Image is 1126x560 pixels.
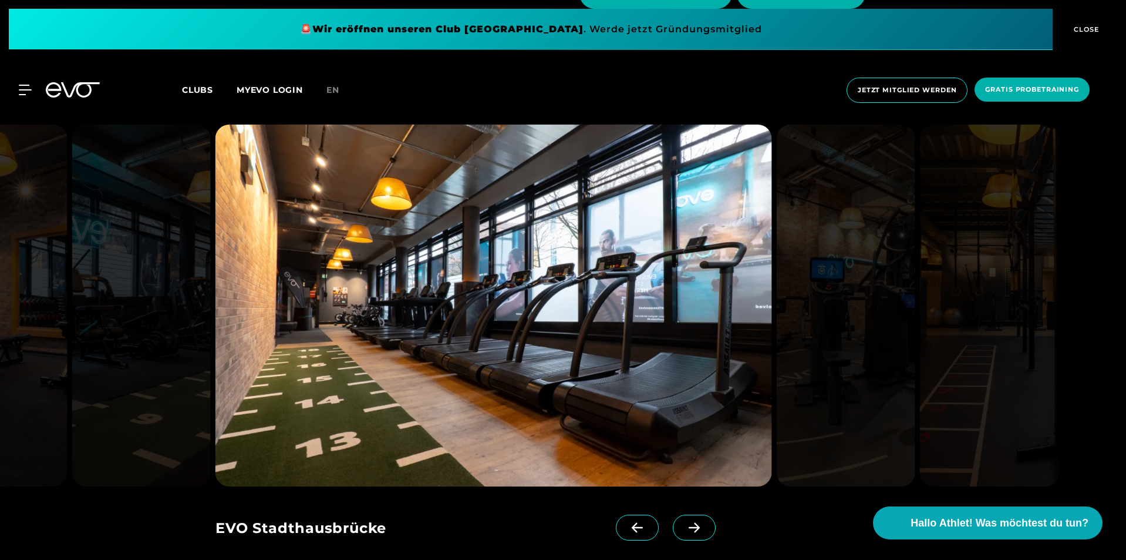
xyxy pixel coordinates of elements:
a: Gratis Probetraining [971,78,1093,103]
span: Gratis Probetraining [985,85,1079,95]
button: Hallo Athlet! Was möchtest du tun? [873,507,1103,539]
span: Jetzt Mitglied werden [858,85,956,95]
span: Hallo Athlet! Was möchtest du tun? [911,515,1088,531]
button: CLOSE [1053,9,1117,50]
a: Clubs [182,84,237,95]
span: en [326,85,339,95]
a: MYEVO LOGIN [237,85,303,95]
img: evofitness [215,125,771,487]
a: Jetzt Mitglied werden [843,78,971,103]
a: en [326,83,353,97]
span: CLOSE [1071,24,1100,35]
img: evofitness [72,125,211,487]
img: evofitness [776,125,915,487]
img: evofitness [920,125,1059,487]
span: Clubs [182,85,213,95]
